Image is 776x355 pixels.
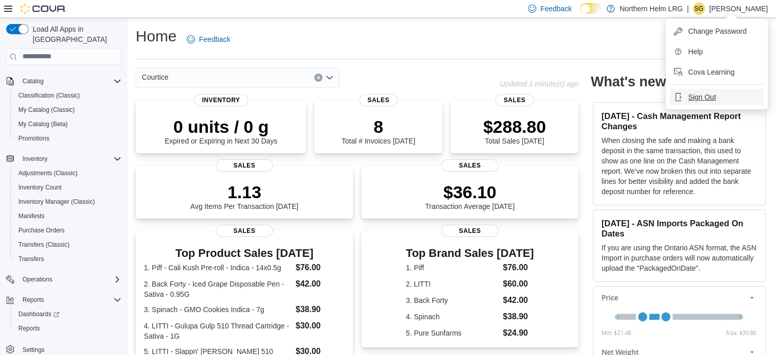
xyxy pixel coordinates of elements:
[18,310,59,318] span: Dashboards
[190,182,298,210] div: Avg Items Per Transaction [DATE]
[341,116,415,137] p: 8
[688,92,716,102] span: Sign Out
[18,106,75,114] span: My Catalog (Classic)
[406,328,499,338] dt: 5. Pure Sunfarms
[18,91,80,100] span: Classification (Classic)
[326,74,334,82] button: Open list of options
[10,131,126,146] button: Promotions
[2,272,126,287] button: Operations
[14,104,79,116] a: My Catalog (Classic)
[18,241,69,249] span: Transfers (Classic)
[10,223,126,238] button: Purchase Orders
[406,279,499,289] dt: 2. LITTI
[591,74,666,90] h2: What's new
[14,308,121,320] span: Dashboards
[295,320,344,332] dd: $30.00
[142,71,168,83] span: Courtice
[22,77,43,85] span: Catalog
[406,247,534,259] h3: Top Brand Sales [DATE]
[14,118,72,130] a: My Catalog (Beta)
[14,210,121,222] span: Manifests
[14,239,73,251] a: Transfers (Classic)
[602,243,757,273] p: If you are using the Ontario ASN format, the ASN Import in purchase orders will now automatically...
[14,118,121,130] span: My Catalog (Beta)
[10,252,126,266] button: Transfers
[18,120,68,128] span: My Catalog (Beta)
[22,275,53,283] span: Operations
[14,224,121,236] span: Purchase Orders
[216,225,273,237] span: Sales
[18,153,52,165] button: Inventory
[341,116,415,145] div: Total # Invoices [DATE]
[503,327,534,339] dd: $24.90
[20,4,66,14] img: Cova
[688,67,735,77] span: Cova Learning
[670,23,764,39] button: Change Password
[18,153,121,165] span: Inventory
[503,278,534,290] dd: $60.00
[540,4,571,14] span: Feedback
[503,311,534,323] dd: $38.90
[14,132,54,145] a: Promotions
[441,159,498,172] span: Sales
[194,94,248,106] span: Inventory
[406,312,499,322] dt: 4. Spinach
[10,88,126,103] button: Classification (Classic)
[670,89,764,105] button: Sign Out
[18,134,49,143] span: Promotions
[10,209,126,223] button: Manifests
[14,322,121,335] span: Reports
[314,74,322,82] button: Clear input
[406,295,499,305] dt: 3. Back Forty
[709,3,768,15] p: [PERSON_NAME]
[18,273,57,286] button: Operations
[14,196,99,208] a: Inventory Manager (Classic)
[18,273,121,286] span: Operations
[14,167,121,179] span: Adjustments (Classic)
[406,263,499,273] dt: 1. Piff
[694,3,703,15] span: SG
[2,74,126,88] button: Catalog
[602,135,757,197] p: When closing the safe and making a bank deposit in the same transaction, this used to show as one...
[602,218,757,239] h3: [DATE] - ASN Imports Packaged On Dates
[14,308,63,320] a: Dashboards
[295,303,344,316] dd: $38.90
[190,182,298,202] p: 1.13
[670,43,764,60] button: Help
[688,26,746,36] span: Change Password
[18,255,44,263] span: Transfers
[14,253,121,265] span: Transfers
[14,89,121,102] span: Classification (Classic)
[18,75,121,87] span: Catalog
[14,132,121,145] span: Promotions
[10,166,126,180] button: Adjustments (Classic)
[687,3,689,15] p: |
[503,262,534,274] dd: $76.00
[22,346,44,354] span: Settings
[295,278,344,290] dd: $42.00
[359,94,397,106] span: Sales
[670,64,764,80] button: Cova Learning
[483,116,546,137] p: $288.80
[495,94,534,106] span: Sales
[22,155,47,163] span: Inventory
[14,224,69,236] a: Purchase Orders
[10,321,126,336] button: Reports
[18,169,78,177] span: Adjustments (Classic)
[2,293,126,307] button: Reports
[22,296,44,304] span: Reports
[18,183,62,192] span: Inventory Count
[602,111,757,131] h3: [DATE] - Cash Management Report Changes
[14,210,48,222] a: Manifests
[693,3,705,15] div: Skyler Griswold
[10,195,126,209] button: Inventory Manager (Classic)
[688,46,703,57] span: Help
[14,239,121,251] span: Transfers (Classic)
[425,182,515,202] p: $36.10
[14,322,44,335] a: Reports
[14,89,84,102] a: Classification (Classic)
[2,152,126,166] button: Inventory
[10,180,126,195] button: Inventory Count
[295,262,344,274] dd: $76.00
